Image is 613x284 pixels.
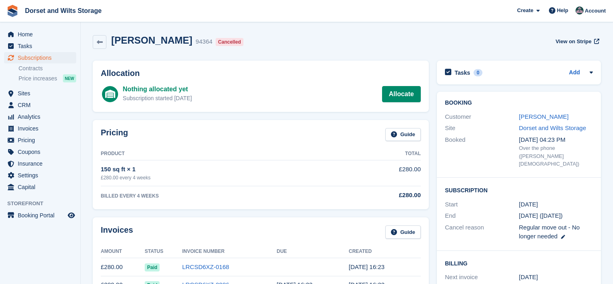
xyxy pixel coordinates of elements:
[445,259,593,267] h2: Billing
[182,245,277,258] th: Invoice Number
[4,88,76,99] a: menu
[18,99,66,111] span: CRM
[474,69,483,76] div: 0
[552,35,601,48] a: View on Stripe
[4,170,76,181] a: menu
[455,69,470,76] h2: Tasks
[182,263,229,270] a: LRCSD6XZ-0168
[18,146,66,158] span: Coupons
[445,211,519,221] div: End
[4,210,76,221] a: menu
[445,273,519,282] div: Next invoice
[145,263,160,271] span: Paid
[19,65,76,72] a: Contracts
[101,147,333,160] th: Product
[18,210,66,221] span: Booking Portal
[4,181,76,193] a: menu
[517,6,533,15] span: Create
[123,94,192,103] div: Subscription started [DATE]
[18,52,66,63] span: Subscriptions
[445,100,593,106] h2: Booking
[7,200,80,208] span: Storefront
[519,113,569,120] a: [PERSON_NAME]
[18,88,66,99] span: Sites
[445,135,519,168] div: Booked
[4,158,76,169] a: menu
[445,223,519,241] div: Cancel reason
[445,200,519,209] div: Start
[4,135,76,146] a: menu
[101,245,145,258] th: Amount
[519,135,593,145] div: [DATE] 04:23 PM
[18,40,66,52] span: Tasks
[101,69,421,78] h2: Allocation
[519,224,580,240] span: Regular move out - No longer needed
[19,75,57,82] span: Price increases
[4,52,76,63] a: menu
[276,245,349,258] th: Due
[145,245,182,258] th: Status
[18,135,66,146] span: Pricing
[18,111,66,122] span: Analytics
[101,165,333,174] div: 150 sq ft × 1
[349,263,384,270] time: 2025-08-04 15:23:46 UTC
[333,191,421,200] div: £280.00
[445,112,519,122] div: Customer
[216,38,243,46] div: Cancelled
[18,123,66,134] span: Invoices
[445,186,593,194] h2: Subscription
[385,225,421,239] a: Guide
[385,128,421,141] a: Guide
[195,37,212,46] div: 94364
[123,84,192,94] div: Nothing allocated yet
[18,29,66,40] span: Home
[445,124,519,133] div: Site
[4,40,76,52] a: menu
[19,74,76,83] a: Price increases NEW
[18,158,66,169] span: Insurance
[333,160,421,186] td: £280.00
[101,128,128,141] h2: Pricing
[585,7,606,15] span: Account
[519,273,593,282] div: [DATE]
[519,144,593,168] div: Over the phone ([PERSON_NAME][DEMOGRAPHIC_DATA])
[4,29,76,40] a: menu
[101,225,133,239] h2: Invoices
[18,170,66,181] span: Settings
[6,5,19,17] img: stora-icon-8386f47178a22dfd0bd8f6a31ec36ba5ce8667c1dd55bd0f319d3a0aa187defe.svg
[4,123,76,134] a: menu
[101,174,333,181] div: £280.00 every 4 weeks
[569,68,580,78] a: Add
[382,86,421,102] a: Allocate
[519,200,538,209] time: 2025-07-07 00:00:00 UTC
[349,245,421,258] th: Created
[22,4,105,17] a: Dorset and Wilts Storage
[63,74,76,82] div: NEW
[555,38,591,46] span: View on Stripe
[111,35,192,46] h2: [PERSON_NAME]
[101,192,333,200] div: BILLED EVERY 4 WEEKS
[4,111,76,122] a: menu
[519,212,563,219] span: [DATE] ([DATE])
[4,99,76,111] a: menu
[18,181,66,193] span: Capital
[333,147,421,160] th: Total
[576,6,584,15] img: Steph Chick
[519,124,586,131] a: Dorset and Wilts Storage
[4,146,76,158] a: menu
[101,258,145,276] td: £280.00
[66,210,76,220] a: Preview store
[557,6,568,15] span: Help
